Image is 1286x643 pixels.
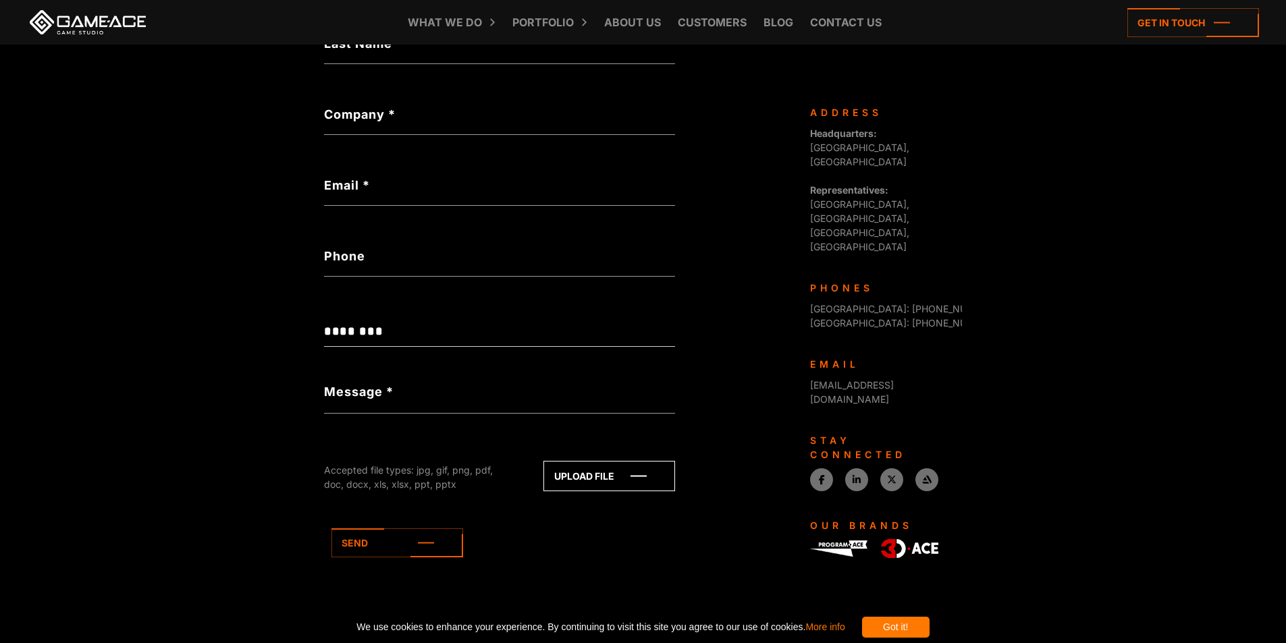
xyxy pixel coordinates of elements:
[331,528,463,557] a: Send
[324,176,675,194] label: Email *
[810,433,952,462] div: Stay connected
[356,617,845,638] span: We use cookies to enhance your experience. By continuing to visit this site you agree to our use ...
[543,461,675,491] a: Upload file
[324,463,513,491] div: Accepted file types: jpg, gif, png, pdf, doc, docx, xls, xlsx, ppt, pptx
[810,281,952,295] div: Phones
[810,518,952,532] div: Our Brands
[810,184,888,196] strong: Representatives:
[881,539,938,558] img: 3D-Ace
[810,105,952,119] div: Address
[810,540,867,556] img: Program-Ace
[805,621,845,632] a: More info
[324,247,675,265] label: Phone
[324,105,675,123] label: Company *
[324,383,394,401] label: Message *
[810,184,909,252] span: [GEOGRAPHIC_DATA], [GEOGRAPHIC_DATA], [GEOGRAPHIC_DATA], [GEOGRAPHIC_DATA]
[810,317,996,329] span: [GEOGRAPHIC_DATA]: [PHONE_NUMBER]
[810,303,996,314] span: [GEOGRAPHIC_DATA]: [PHONE_NUMBER]
[862,617,930,638] div: Got it!
[810,128,909,167] span: [GEOGRAPHIC_DATA], [GEOGRAPHIC_DATA]
[810,379,894,405] a: [EMAIL_ADDRESS][DOMAIN_NAME]
[810,357,952,371] div: Email
[810,128,877,139] strong: Headquarters:
[1127,8,1259,37] a: Get in touch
